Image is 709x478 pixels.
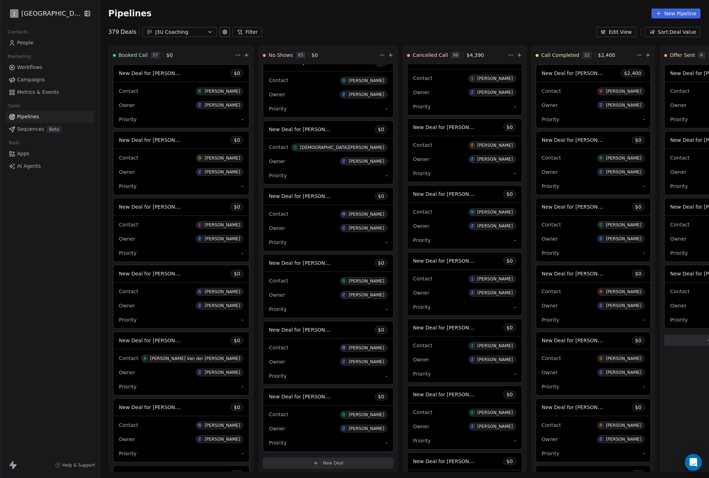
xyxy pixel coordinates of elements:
span: New Deal for [PERSON_NAME] [413,190,488,197]
span: $ 0 [234,270,240,277]
a: Pipelines [6,111,94,123]
span: Booked Call [119,52,148,59]
div: J [199,222,200,228]
button: New Pipeline [651,9,700,18]
div: [PERSON_NAME] [205,236,240,241]
span: People [17,39,34,47]
span: Priority [670,183,688,189]
a: Campaigns [6,74,94,86]
span: Priority [542,384,559,390]
span: $ 0 [378,259,384,267]
div: Z [342,292,345,298]
div: Z [342,225,345,231]
div: E [471,143,473,148]
div: K [600,155,602,161]
div: [PERSON_NAME] [477,210,513,215]
span: Workflows [17,64,43,71]
span: Beta [47,126,61,133]
span: Priority [269,240,287,245]
span: Contact [670,289,689,294]
span: Priority [542,183,559,189]
span: Priority [119,183,137,189]
div: Z [342,359,345,365]
span: New Deal for [PERSON_NAME] [542,136,617,143]
span: Contact [119,155,138,161]
div: New Deal for [PERSON_NAME]$0ContactR[PERSON_NAME]OwnerZ[PERSON_NAME]Priority- [263,254,394,318]
div: N [471,209,474,215]
div: New Deal for [PERSON_NAME]$0ContactN[PERSON_NAME]OwnerZ[PERSON_NAME]Priority- [407,185,522,249]
span: Contact [670,88,689,94]
span: New Deal for [PERSON_NAME] [542,404,617,410]
span: Priority [413,371,431,377]
span: J [13,10,15,17]
div: C [600,222,602,228]
span: - [386,172,388,179]
span: Contact [269,77,288,83]
div: Z [600,236,602,242]
span: Owner [670,236,687,242]
div: [PERSON_NAME] [606,89,642,94]
span: Contact [542,88,561,94]
div: [PERSON_NAME] [606,103,642,108]
div: Cancelled Call96$4,390 [407,46,507,64]
div: [PERSON_NAME] [477,343,513,348]
div: [PERSON_NAME] [606,236,642,241]
div: Z [199,102,201,108]
div: [PERSON_NAME] [606,170,642,174]
div: New Deal for [PERSON_NAME]$0ContactA[PERSON_NAME]OwnerZ[PERSON_NAME]Priority- [536,265,651,329]
div: A [144,356,146,361]
a: People [6,37,94,49]
span: Contact [670,222,689,227]
div: S [600,356,602,361]
span: Cancelled Call [413,52,448,59]
span: Priority [542,317,559,323]
span: Priority [269,173,287,178]
span: Metrics & Events [17,88,59,96]
span: - [386,105,388,112]
span: Contact [413,75,432,81]
a: Apps [6,148,94,160]
div: [PERSON_NAME] [606,370,642,375]
div: Z [471,90,473,95]
span: $ 0 [312,52,318,59]
span: Owner [269,225,285,231]
div: A [600,289,602,295]
div: Z [600,370,602,375]
span: - [242,183,243,190]
span: Priority [119,384,137,390]
div: C [294,145,296,150]
div: M [342,345,345,351]
span: Owner [269,159,285,164]
span: Contact [413,409,432,415]
span: - [514,237,516,244]
div: [PERSON_NAME] [606,222,642,227]
span: Owner [413,424,429,429]
div: [PERSON_NAME] [477,290,513,295]
span: Contact [269,144,288,150]
span: - [514,304,516,311]
span: Pipelines [17,113,39,120]
div: New Deal for [PERSON_NAME]$0ContactC[DEMOGRAPHIC_DATA][PERSON_NAME]OwnerZ[PERSON_NAME]Priority- [263,120,394,184]
span: - [643,316,645,323]
span: Contact [119,422,138,428]
div: ContactJ[PERSON_NAME]OwnerZ[PERSON_NAME]Priority- [407,52,522,116]
span: Priority [269,106,287,112]
span: Contact [413,276,432,281]
div: [PERSON_NAME] [477,143,513,148]
span: $ 4,390 [466,52,484,59]
div: [PERSON_NAME] [349,159,384,164]
div: Z [342,159,345,164]
span: Contact [413,142,432,148]
span: $ 0 [234,136,240,144]
span: - [643,249,645,257]
span: Priority [413,237,431,243]
div: J3U Coaching [155,28,204,36]
div: New Deal for [PERSON_NAME]$0ContactR[PERSON_NAME]OwnerZ[PERSON_NAME]Priority- [263,388,394,452]
div: [PERSON_NAME] [477,76,513,81]
div: New Deal for [PERSON_NAME]$0ContactD[PERSON_NAME]OwnerZ[PERSON_NAME]Priority- [113,131,250,195]
span: Priority [670,117,688,122]
span: Owner [269,92,285,97]
div: New Deal for [PERSON_NAME]$0ContactR[PERSON_NAME]OwnerZ[PERSON_NAME]Priority- [536,398,651,462]
div: [PERSON_NAME] [477,157,513,162]
span: Contact [269,211,288,217]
